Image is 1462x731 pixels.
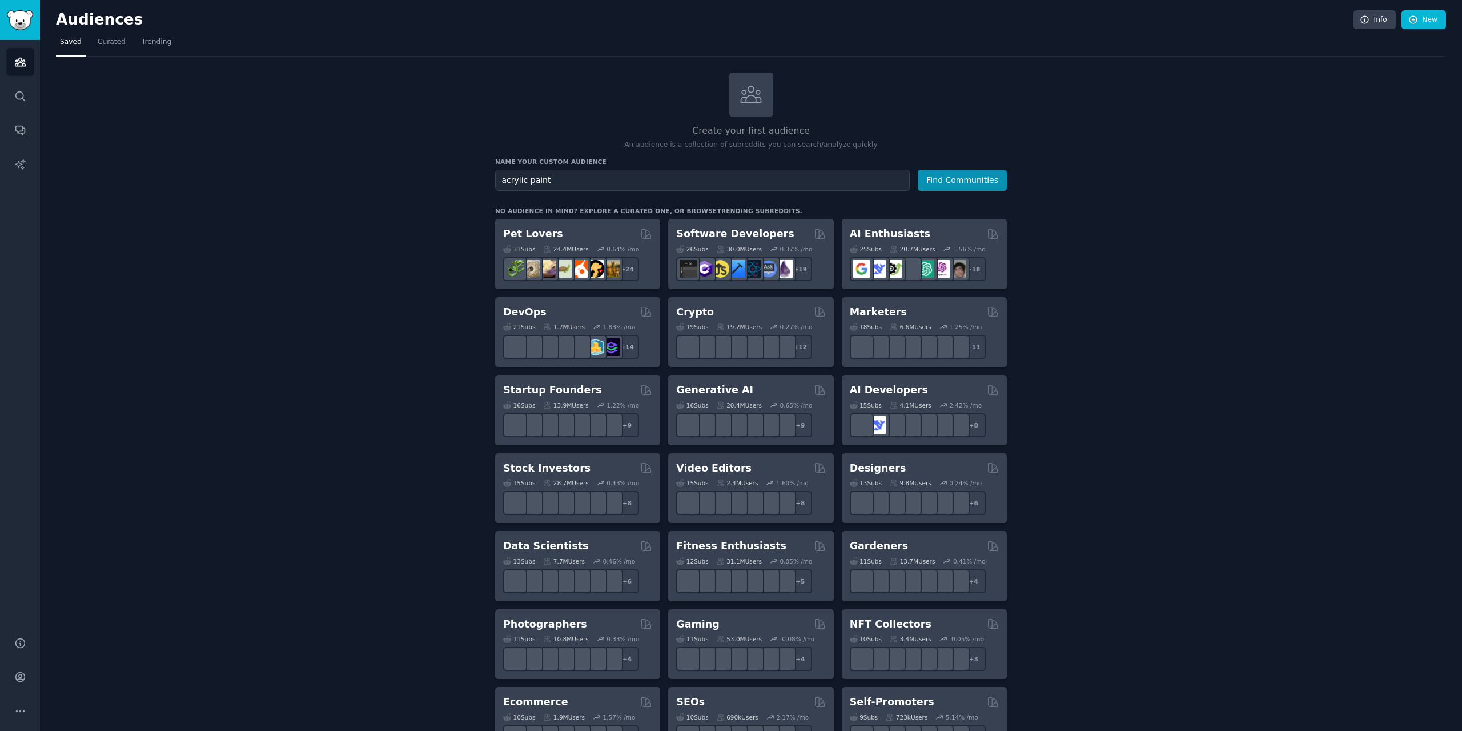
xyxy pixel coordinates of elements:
div: 1.9M Users [543,713,585,721]
img: PlatformEngineers [603,338,620,356]
img: gamers [744,650,761,668]
div: 0.24 % /mo [949,479,982,487]
img: UrbanGardening [933,572,950,590]
img: SaaS [523,416,540,434]
div: 0.33 % /mo [607,635,639,643]
img: DreamBooth [776,416,793,434]
img: NFTMarketplace [869,650,886,668]
div: 24.4M Users [543,245,588,253]
a: Info [1353,10,1396,30]
img: ArtificalIntelligence [949,260,966,278]
img: DevOpsLinks [555,338,572,356]
img: UXDesign [901,494,918,512]
img: OpenSeaNFT [901,650,918,668]
input: Pick a short name, like "Digital Marketers" or "Movie-Goers" [495,170,910,191]
h2: NFT Collectors [850,617,931,632]
img: finalcutpro [744,494,761,512]
div: 31 Sub s [503,245,535,253]
span: Curated [98,37,126,47]
img: datasets [587,572,604,590]
a: Trending [138,33,175,57]
img: UI_Design [885,494,902,512]
div: -0.05 % /mo [949,635,984,643]
div: No audience in mind? Explore a curated one, or browse . [495,207,802,215]
img: fitness30plus [744,572,761,590]
p: An audience is a collection of subreddits you can search/analyze quickly [495,140,1007,150]
div: 690k Users [717,713,758,721]
div: 30.0M Users [717,245,762,253]
div: + 6 [962,491,986,515]
h2: Data Scientists [503,539,588,553]
div: 2.42 % /mo [949,401,982,409]
img: DigitalItems [949,650,966,668]
img: indiehackers [571,416,588,434]
div: 723k Users [886,713,927,721]
img: EntrepreneurRideAlong [507,416,524,434]
img: LangChain [853,416,870,434]
img: Rag [885,416,902,434]
img: statistics [539,572,556,590]
img: ethstaker [712,338,729,356]
div: 28.7M Users [543,479,588,487]
div: 0.43 % /mo [607,479,639,487]
div: 1.7M Users [543,323,585,331]
img: gopro [680,494,697,512]
h3: Name your custom audience [495,158,1007,166]
div: + 19 [788,257,812,281]
div: 13 Sub s [850,479,882,487]
h2: Ecommerce [503,695,568,709]
a: Curated [94,33,130,57]
img: AskMarketing [885,338,902,356]
img: macgaming [712,650,729,668]
img: premiere [712,494,729,512]
img: bigseo [869,338,886,356]
div: 20.7M Users [890,245,935,253]
img: linux_gaming [680,650,697,668]
img: SonyAlpha [555,650,572,668]
img: logodesign [869,494,886,512]
img: AnalogCommunity [539,650,556,668]
img: CozyGamers [696,650,713,668]
h2: Video Editors [676,461,752,476]
div: + 5 [788,569,812,593]
div: 9 Sub s [850,713,878,721]
img: personaltraining [776,572,793,590]
img: CryptoArt [917,650,934,668]
div: 31.1M Users [717,557,762,565]
div: + 18 [962,257,986,281]
img: herpetology [507,260,524,278]
img: technicalanalysis [603,494,620,512]
div: 13.7M Users [890,557,935,565]
img: GoogleGeminiAI [853,260,870,278]
img: postproduction [776,494,793,512]
img: data [603,572,620,590]
img: leopardgeckos [539,260,556,278]
h2: Pet Lovers [503,227,563,241]
div: 0.46 % /mo [603,557,636,565]
img: learndesign [933,494,950,512]
div: 12 Sub s [676,557,708,565]
div: 2.17 % /mo [776,713,809,721]
div: 16 Sub s [503,401,535,409]
img: FluxAI [744,416,761,434]
div: 1.56 % /mo [953,245,986,253]
img: OpenSourceAI [917,416,934,434]
h2: Fitness Enthusiasts [676,539,786,553]
div: 53.0M Users [717,635,762,643]
img: Entrepreneurship [587,416,604,434]
img: Youtubevideo [760,494,777,512]
img: StocksAndTrading [571,494,588,512]
h2: AI Enthusiasts [850,227,930,241]
h2: Self-Promoters [850,695,934,709]
img: flowers [917,572,934,590]
img: XboxGamers [760,650,777,668]
div: 0.05 % /mo [780,557,813,565]
div: 15 Sub s [503,479,535,487]
div: + 9 [788,413,812,437]
div: 0.27 % /mo [780,323,813,331]
img: deepdream [712,416,729,434]
img: sdforall [728,416,745,434]
img: GymMotivation [696,572,713,590]
h2: Software Developers [676,227,794,241]
img: AWS_Certified_Experts [523,338,540,356]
